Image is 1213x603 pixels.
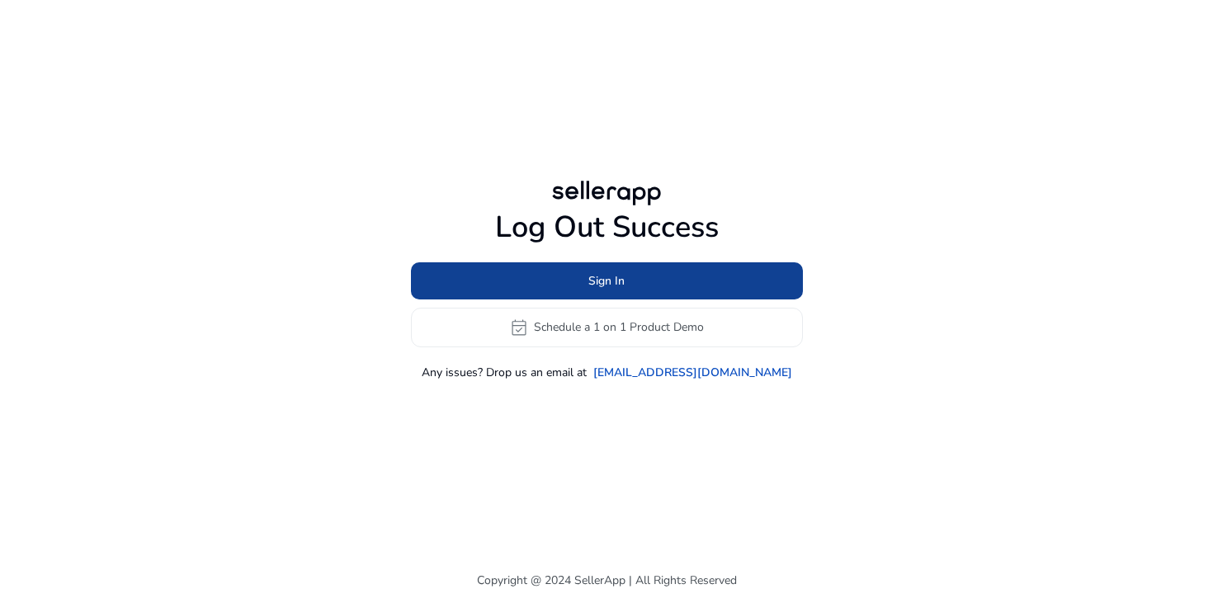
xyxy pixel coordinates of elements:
span: event_available [509,318,529,337]
h1: Log Out Success [411,210,803,245]
p: Any issues? Drop us an email at [422,364,587,381]
span: Sign In [588,272,625,290]
a: [EMAIL_ADDRESS][DOMAIN_NAME] [593,364,792,381]
button: Sign In [411,262,803,299]
button: event_availableSchedule a 1 on 1 Product Demo [411,308,803,347]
